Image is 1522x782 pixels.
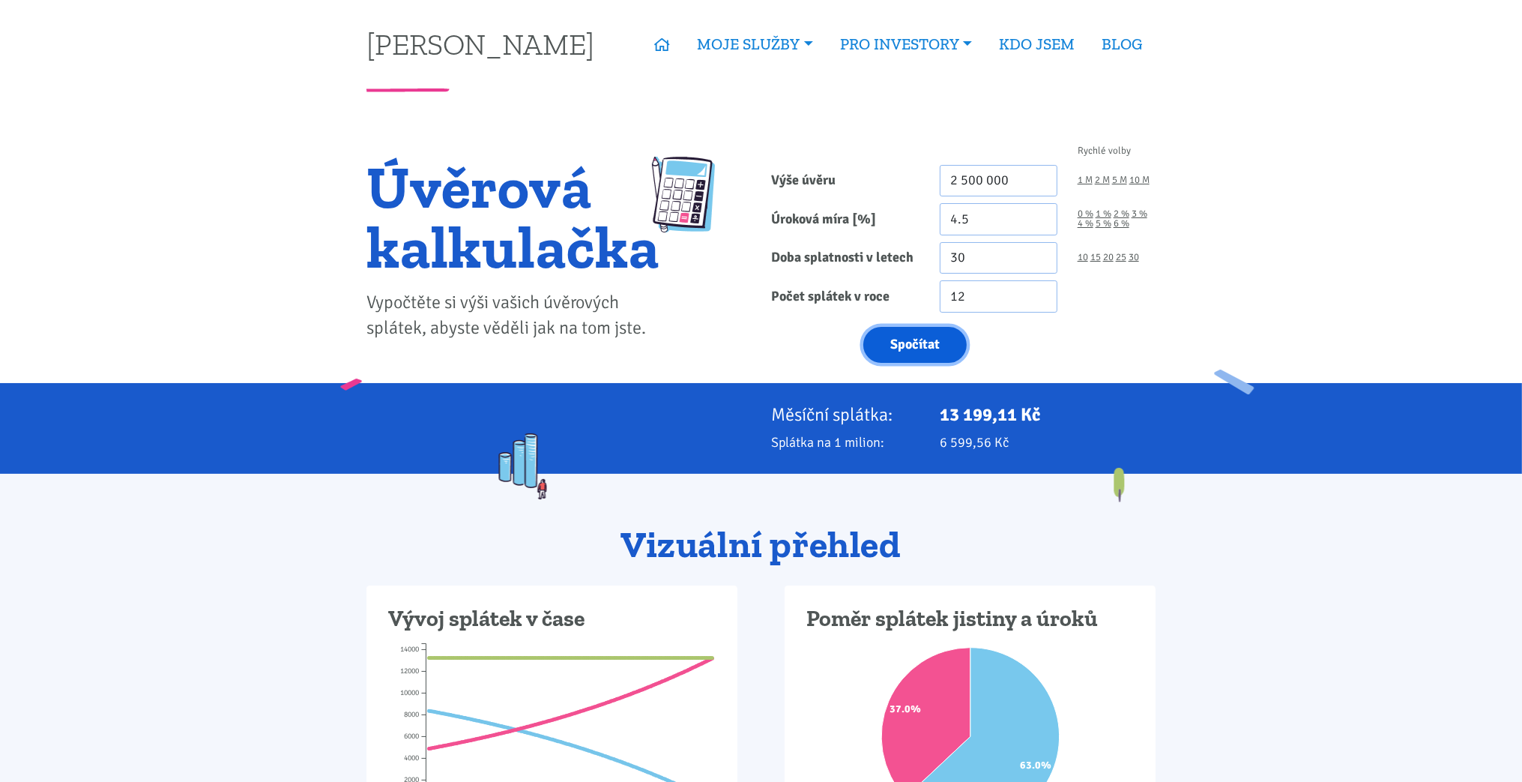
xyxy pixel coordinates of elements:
a: 10 [1078,253,1088,262]
a: 6 % [1114,219,1129,229]
a: 1 M [1078,175,1093,185]
a: 2 % [1114,209,1129,219]
a: 20 [1103,253,1114,262]
p: Vypočtěte si výši vašich úvěrových splátek, abyste věděli jak na tom jste. [366,290,659,341]
p: Měsíční splátka: [771,404,919,425]
tspan: 4000 [405,754,420,763]
a: 4 % [1078,219,1093,229]
h1: Úvěrová kalkulačka [366,157,659,277]
label: Počet splátek v roce [761,280,930,313]
a: 5 M [1112,175,1127,185]
a: 0 % [1078,209,1093,219]
label: Doba splatnosti v letech [761,242,930,274]
tspan: 14000 [401,646,420,655]
a: MOJE SLUŽBY [683,27,826,61]
a: 30 [1129,253,1139,262]
tspan: 8000 [405,711,420,720]
p: 6 599,56 Kč [940,432,1156,453]
a: 2 M [1095,175,1110,185]
a: BLOG [1088,27,1156,61]
button: Spočítat [863,327,967,364]
h2: Vizuální přehled [366,525,1156,565]
h3: Vývoj splátek v čase [388,605,716,634]
label: Výše úvěru [761,165,930,197]
tspan: 10000 [401,689,420,698]
a: 3 % [1132,209,1147,219]
p: Splátka na 1 milion: [771,432,919,453]
a: 25 [1116,253,1126,262]
label: Úroková míra [%] [761,203,930,235]
a: 1 % [1096,209,1111,219]
tspan: 12000 [401,667,420,676]
tspan: 6000 [405,733,420,742]
a: 15 [1090,253,1101,262]
h3: Poměr splátek jistiny a úroků [806,605,1134,634]
a: 10 M [1129,175,1150,185]
a: PRO INVESTORY [827,27,985,61]
a: [PERSON_NAME] [366,29,594,58]
span: Rychlé volby [1078,146,1131,156]
a: KDO JSEM [985,27,1088,61]
a: 5 % [1096,219,1111,229]
p: 13 199,11 Kč [940,404,1156,425]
